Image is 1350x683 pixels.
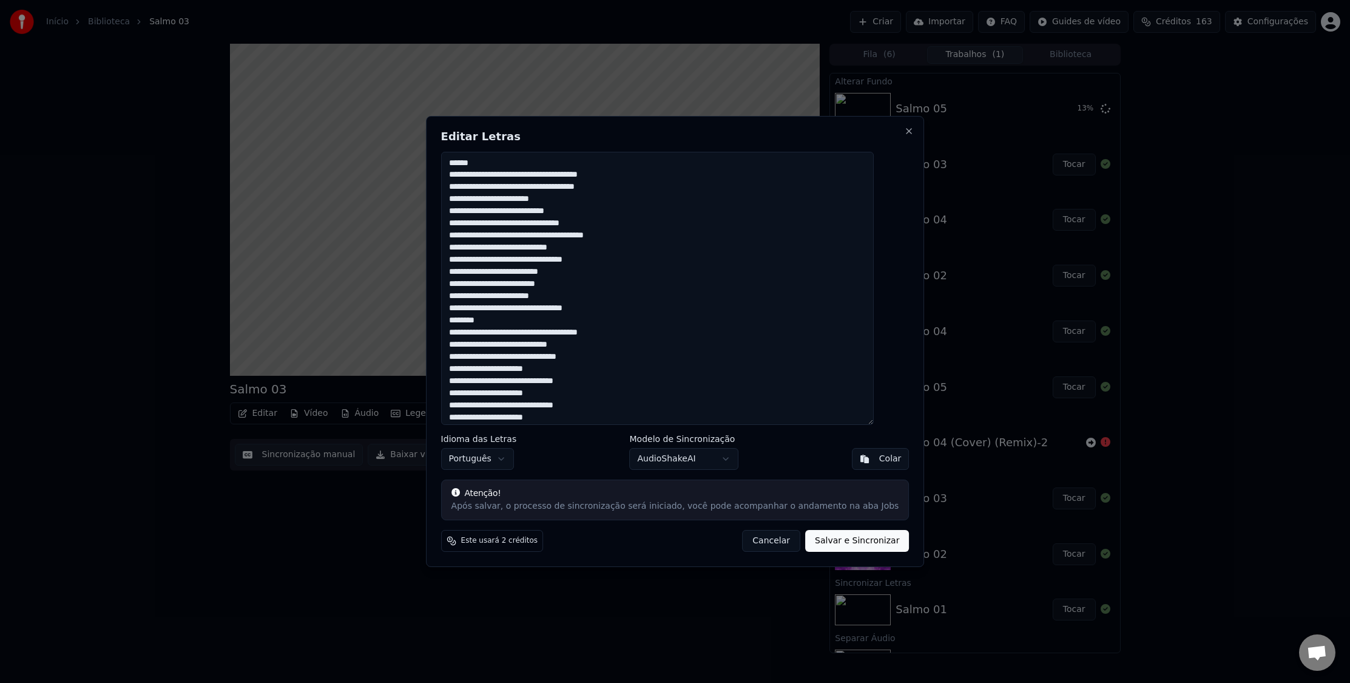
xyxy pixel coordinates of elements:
[742,530,800,552] button: Cancelar
[630,435,739,443] label: Modelo de Sincronização
[451,488,899,500] div: Atenção!
[441,435,517,443] label: Idioma das Letras
[805,530,909,552] button: Salvar e Sincronizar
[461,536,538,546] span: Este usará 2 créditos
[852,448,910,470] button: Colar
[451,501,899,513] div: Após salvar, o processo de sincronização será iniciado, você pode acompanhar o andamento na aba Jobs
[441,131,910,142] h2: Editar Letras
[879,453,902,465] div: Colar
